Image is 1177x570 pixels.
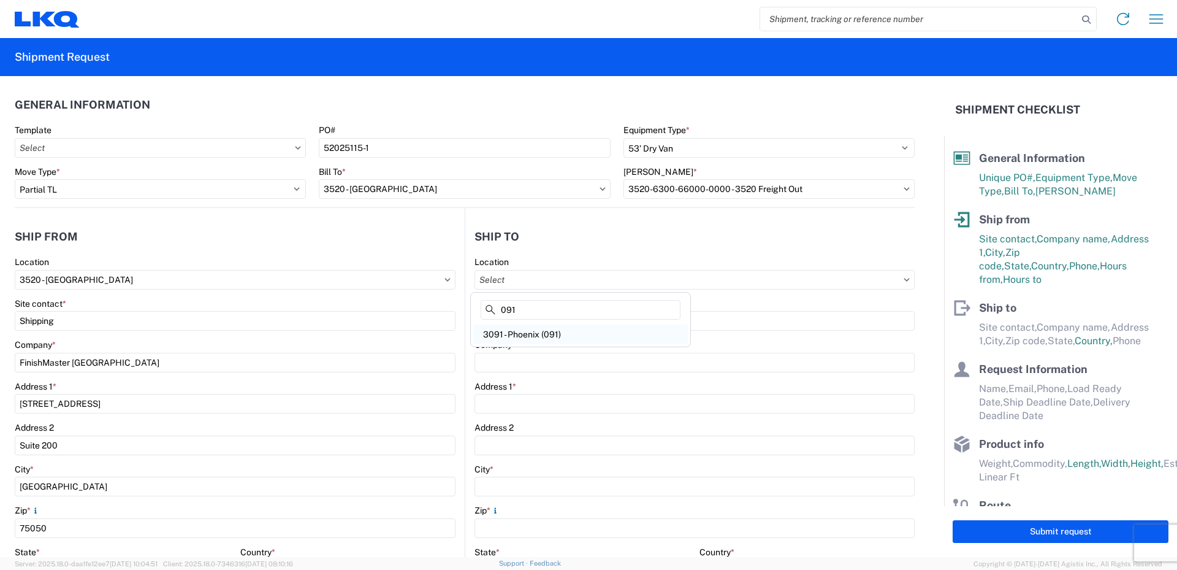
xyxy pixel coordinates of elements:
[319,166,346,177] label: Bill To
[499,560,530,567] a: Support
[473,325,688,344] div: 3091 - Phoenix (091)
[1003,396,1093,408] span: Ship Deadline Date,
[1069,260,1100,272] span: Phone,
[623,179,915,199] input: Select
[955,102,1080,117] h2: Shipment Checklist
[15,270,455,290] input: Select
[15,547,40,558] label: State
[979,383,1008,395] span: Name,
[1003,274,1042,285] span: Hours to
[1035,172,1113,183] span: Equipment Type,
[474,464,493,475] label: City
[15,339,56,350] label: Company
[15,298,66,309] label: Site contact
[979,152,1085,164] span: General Information
[15,464,34,475] label: City
[979,363,1087,376] span: Request Information
[985,247,1005,258] span: City,
[319,179,610,199] input: Select
[530,560,561,567] a: Feedback
[979,233,1037,245] span: Site contact,
[760,7,1078,31] input: Shipment, tracking or reference number
[1013,458,1067,469] span: Commodity,
[15,99,150,111] h2: General Information
[1037,383,1067,395] span: Phone,
[973,558,1162,569] span: Copyright © [DATE]-[DATE] Agistix Inc., All Rights Reserved
[163,560,293,568] span: Client: 2025.18.0-7346316
[979,213,1030,226] span: Ship from
[1101,458,1130,469] span: Width,
[319,125,335,136] label: PO#
[15,505,40,516] label: Zip
[1031,260,1069,272] span: Country,
[979,458,1013,469] span: Weight,
[474,270,915,290] input: Select
[15,138,306,158] input: Select
[1004,260,1031,272] span: State,
[1004,185,1035,197] span: Bill To,
[1048,335,1075,347] span: State,
[1008,383,1037,395] span: Email,
[1130,458,1164,469] span: Height,
[1037,322,1111,333] span: Company name,
[1075,335,1113,347] span: Country,
[699,547,734,558] label: Country
[623,125,690,136] label: Equipment Type
[474,381,516,392] label: Address 1
[474,231,519,243] h2: Ship to
[1005,335,1048,347] span: Zip code,
[623,166,697,177] label: [PERSON_NAME]
[474,422,514,433] label: Address 2
[1037,233,1111,245] span: Company name,
[979,301,1016,314] span: Ship to
[110,560,158,568] span: [DATE] 10:04:51
[979,172,1035,183] span: Unique PO#,
[15,125,51,136] label: Template
[15,422,54,433] label: Address 2
[979,499,1011,512] span: Route
[1035,185,1116,197] span: [PERSON_NAME]
[15,231,78,243] h2: Ship from
[979,322,1037,333] span: Site contact,
[245,560,293,568] span: [DATE] 08:10:16
[1067,458,1101,469] span: Length,
[15,256,49,268] label: Location
[985,335,1005,347] span: City,
[15,166,60,177] label: Move Type
[15,381,56,392] label: Address 1
[474,547,500,558] label: State
[240,547,275,558] label: Country
[1113,335,1141,347] span: Phone
[15,50,110,64] h2: Shipment Request
[474,505,500,516] label: Zip
[15,560,158,568] span: Server: 2025.18.0-daa1fe12ee7
[979,437,1044,450] span: Product info
[953,520,1168,543] button: Submit request
[474,256,509,268] label: Location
